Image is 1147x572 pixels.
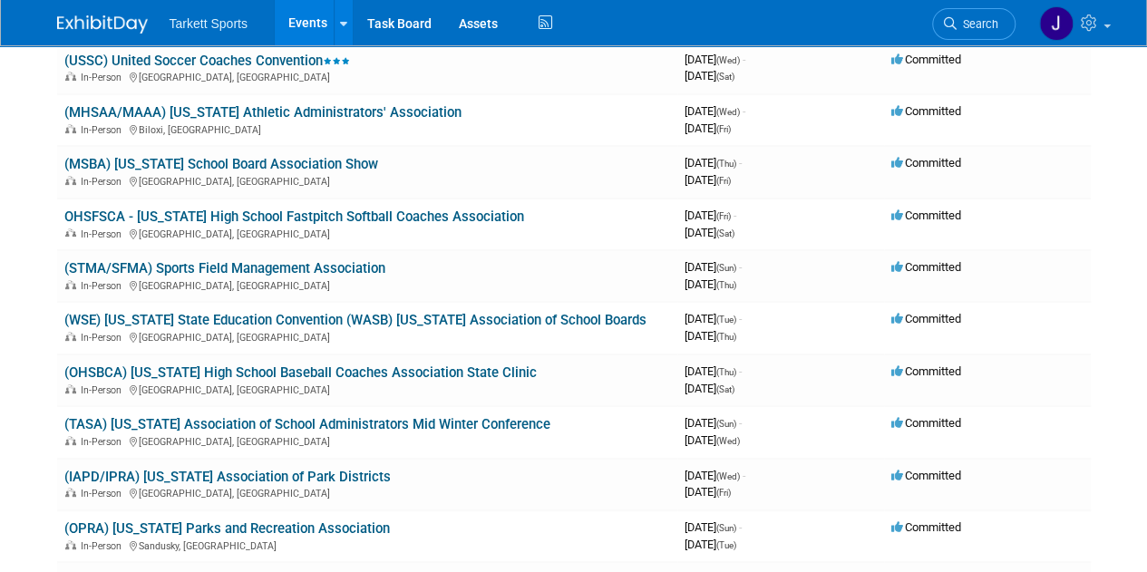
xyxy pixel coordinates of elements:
[81,540,127,552] span: In-Person
[716,384,734,394] span: (Sat)
[65,436,76,445] img: In-Person Event
[685,329,736,343] span: [DATE]
[685,433,740,447] span: [DATE]
[734,208,736,222] span: -
[81,384,127,396] span: In-Person
[685,485,731,499] span: [DATE]
[65,228,76,238] img: In-Person Event
[891,469,961,482] span: Committed
[65,72,76,81] img: In-Person Event
[64,312,646,328] a: (WSE) [US_STATE] State Education Convention (WASB) [US_STATE] Association of School Boards
[64,121,670,136] div: Biloxi, [GEOGRAPHIC_DATA]
[685,121,731,135] span: [DATE]
[685,69,734,82] span: [DATE]
[64,53,350,69] a: (USSC) United Soccer Coaches Convention
[739,260,742,274] span: -
[743,104,745,118] span: -
[685,469,745,482] span: [DATE]
[739,520,742,534] span: -
[65,332,76,341] img: In-Person Event
[685,416,742,430] span: [DATE]
[65,384,76,393] img: In-Person Event
[64,416,550,432] a: (TASA) [US_STATE] Association of School Administrators Mid Winter Conference
[685,312,742,325] span: [DATE]
[891,364,961,378] span: Committed
[743,469,745,482] span: -
[716,488,731,498] span: (Fri)
[685,538,736,551] span: [DATE]
[170,16,248,31] span: Tarkett Sports
[1039,6,1074,41] img: Jeff Sackman
[685,53,745,66] span: [DATE]
[891,416,961,430] span: Committed
[64,485,670,499] div: [GEOGRAPHIC_DATA], [GEOGRAPHIC_DATA]
[716,159,736,169] span: (Thu)
[716,471,740,481] span: (Wed)
[716,55,740,65] span: (Wed)
[64,329,670,344] div: [GEOGRAPHIC_DATA], [GEOGRAPHIC_DATA]
[685,260,742,274] span: [DATE]
[932,8,1016,40] a: Search
[81,280,127,292] span: In-Person
[716,436,740,446] span: (Wed)
[65,124,76,133] img: In-Person Event
[64,364,537,381] a: (OHSBCA) [US_STATE] High School Baseball Coaches Association State Clinic
[81,228,127,240] span: In-Person
[64,520,390,537] a: (OPRA) [US_STATE] Parks and Recreation Association
[716,211,731,221] span: (Fri)
[64,173,670,188] div: [GEOGRAPHIC_DATA], [GEOGRAPHIC_DATA]
[685,277,736,291] span: [DATE]
[716,315,736,325] span: (Tue)
[65,280,76,289] img: In-Person Event
[716,107,740,117] span: (Wed)
[685,208,736,222] span: [DATE]
[891,104,961,118] span: Committed
[64,226,670,240] div: [GEOGRAPHIC_DATA], [GEOGRAPHIC_DATA]
[739,416,742,430] span: -
[81,488,127,499] span: In-Person
[81,124,127,136] span: In-Person
[716,176,731,186] span: (Fri)
[65,488,76,497] img: In-Person Event
[81,176,127,188] span: In-Person
[739,364,742,378] span: -
[891,520,961,534] span: Committed
[739,312,742,325] span: -
[81,436,127,448] span: In-Person
[64,382,670,396] div: [GEOGRAPHIC_DATA], [GEOGRAPHIC_DATA]
[81,72,127,83] span: In-Person
[739,156,742,170] span: -
[957,17,998,31] span: Search
[716,419,736,429] span: (Sun)
[685,226,734,239] span: [DATE]
[685,104,745,118] span: [DATE]
[685,173,731,187] span: [DATE]
[716,72,734,82] span: (Sat)
[65,540,76,549] img: In-Person Event
[716,263,736,273] span: (Sun)
[891,312,961,325] span: Committed
[891,208,961,222] span: Committed
[64,538,670,552] div: Sandusky, [GEOGRAPHIC_DATA]
[685,520,742,534] span: [DATE]
[64,260,385,276] a: (STMA/SFMA) Sports Field Management Association
[64,433,670,448] div: [GEOGRAPHIC_DATA], [GEOGRAPHIC_DATA]
[716,540,736,550] span: (Tue)
[57,15,148,34] img: ExhibitDay
[716,228,734,238] span: (Sat)
[743,53,745,66] span: -
[64,69,670,83] div: [GEOGRAPHIC_DATA], [GEOGRAPHIC_DATA]
[685,156,742,170] span: [DATE]
[64,104,462,121] a: (MHSAA/MAAA) [US_STATE] Athletic Administrators' Association
[64,469,391,485] a: (IAPD/IPRA) [US_STATE] Association of Park Districts
[716,124,731,134] span: (Fri)
[716,367,736,377] span: (Thu)
[81,332,127,344] span: In-Person
[64,156,378,172] a: (MSBA) [US_STATE] School Board Association Show
[716,332,736,342] span: (Thu)
[891,260,961,274] span: Committed
[64,208,524,225] a: OHSFSCA - [US_STATE] High School Fastpitch Softball Coaches Association
[716,523,736,533] span: (Sun)
[64,277,670,292] div: [GEOGRAPHIC_DATA], [GEOGRAPHIC_DATA]
[891,53,961,66] span: Committed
